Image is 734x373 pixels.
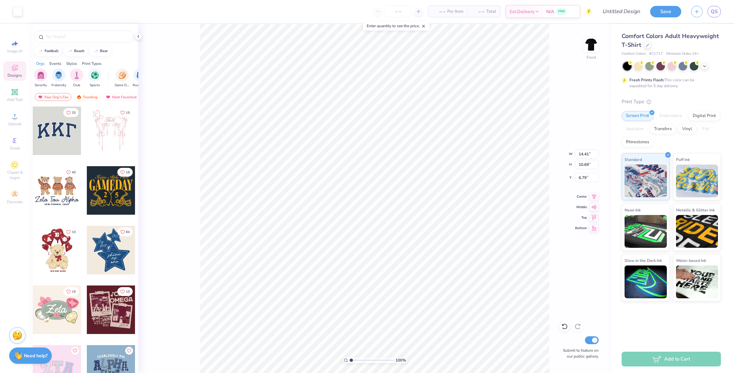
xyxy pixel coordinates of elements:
[587,54,596,60] div: Front
[625,206,641,213] span: Neon Ink
[7,49,23,54] span: Image AI
[70,69,83,88] button: filter button
[90,83,100,88] span: Sports
[126,171,130,174] span: 18
[64,46,87,56] button: beach
[74,49,85,53] div: beach
[34,46,62,56] button: football
[66,61,77,67] div: Styles
[45,33,129,40] input: Try "Alpha"
[546,8,554,15] span: N/A
[51,69,66,88] div: filter for Fraternity
[49,61,61,67] div: Events
[3,170,26,180] span: Clipart & logos
[629,77,710,89] div: This color can be expedited for 5 day delivery.
[106,95,111,99] img: most_fav.gif
[575,226,587,230] span: Bottom
[711,8,718,15] span: QS
[622,124,648,134] div: Applique
[82,61,102,67] div: Print Types
[63,168,79,177] button: Like
[133,83,148,88] span: Rush & Bid
[650,6,681,17] button: Save
[510,8,534,15] span: Est. Delivery
[126,111,130,114] span: 15
[115,69,130,88] button: filter button
[72,171,76,174] span: 40
[115,69,130,88] div: filter for Game Day
[622,32,719,49] span: Comfort Colors Adult Heavyweight T-Shirt
[88,69,101,88] div: filter for Sports
[655,111,686,121] div: Embroidery
[432,8,445,15] span: – –
[385,6,411,17] input: – –
[396,357,406,363] span: 100 %
[10,146,20,151] span: Greek
[625,156,642,163] span: Standard
[38,95,43,99] img: most_fav.gif
[133,69,148,88] div: filter for Rush & Bid
[678,124,696,134] div: Vinyl
[37,71,45,79] img: Sorority Image
[625,215,667,248] img: Neon Ink
[117,227,133,236] button: Like
[471,8,484,15] span: – –
[625,257,662,264] span: Glow in the Dark Ink
[447,8,463,15] span: Per Item
[625,265,667,298] img: Glow in the Dark Ink
[707,6,721,17] a: QS
[38,49,43,53] img: trend_line.gif
[24,353,48,359] strong: Need help?
[100,49,108,53] div: bear
[73,93,101,101] div: Trending
[72,290,76,293] span: 19
[622,98,721,106] div: Print Type
[7,97,23,102] span: Add Text
[666,51,699,57] span: Minimum Order: 24 +
[363,21,430,30] div: Enter quantity to see the price.
[676,156,690,163] span: Puff Ink
[676,265,718,298] img: Water based Ink
[622,51,646,57] span: Comfort Colors
[126,230,130,234] span: 84
[68,49,73,53] img: trend_line.gif
[34,69,47,88] button: filter button
[88,69,101,88] button: filter button
[8,121,21,127] span: Upload
[559,347,599,359] label: Submit to feature on our public gallery.
[93,49,99,53] img: trend_line.gif
[51,83,66,88] span: Fraternity
[35,83,47,88] span: Sorority
[76,95,82,99] img: trending.gif
[36,61,45,67] div: Orgs
[622,137,653,147] div: Rhinestones
[126,290,130,293] span: 10
[71,347,79,355] button: Like
[676,206,715,213] span: Metallic & Glitter Ink
[90,46,111,56] button: bear
[676,257,706,264] span: Water based Ink
[117,287,133,296] button: Like
[575,215,587,220] span: Top
[63,108,79,117] button: Like
[91,71,99,79] img: Sports Image
[137,71,144,79] img: Rush & Bid Image
[73,83,80,88] span: Club
[63,227,79,236] button: Like
[676,165,718,197] img: Puff Ink
[688,111,720,121] div: Digital Print
[575,205,587,209] span: Middle
[649,51,663,57] span: # C1717
[622,111,653,121] div: Screen Print
[7,199,23,205] span: Decorate
[103,93,140,101] div: Most Favorited
[625,165,667,197] img: Standard
[676,215,718,248] img: Metallic & Glitter Ink
[115,83,130,88] span: Game Day
[117,168,133,177] button: Like
[125,347,133,355] button: Like
[585,38,598,51] img: Front
[698,124,714,134] div: Foil
[8,73,22,78] span: Designs
[133,69,148,88] button: filter button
